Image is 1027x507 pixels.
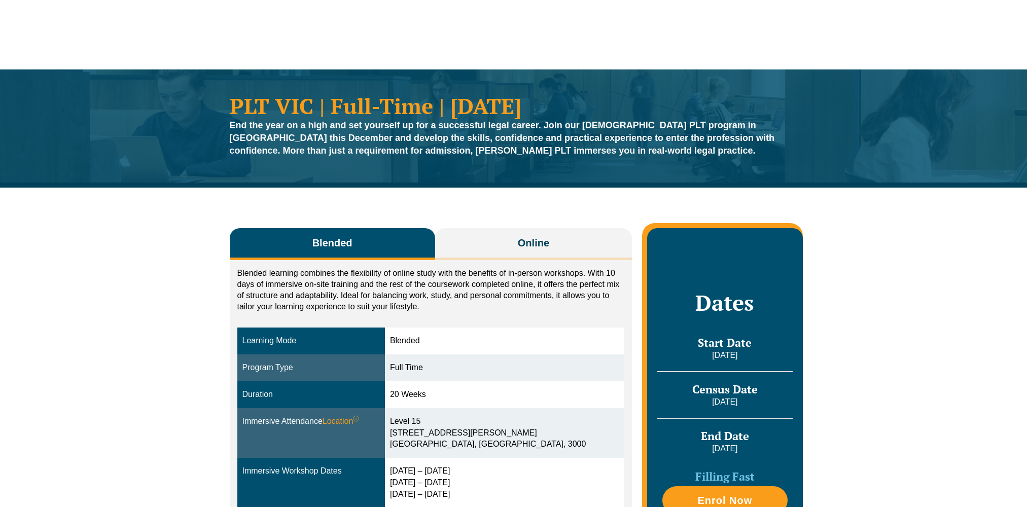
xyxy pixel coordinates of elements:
[390,389,619,401] div: 20 Weeks
[695,469,755,484] span: Filling Fast
[697,495,752,505] span: Enrol Now
[237,268,625,312] p: Blended learning combines the flexibility of online study with the benefits of in-person workshop...
[657,290,792,315] h2: Dates
[390,362,619,374] div: Full Time
[518,236,549,250] span: Online
[692,382,758,396] span: Census Date
[701,428,749,443] span: End Date
[242,335,380,347] div: Learning Mode
[242,416,380,427] div: Immersive Attendance
[230,120,775,156] strong: End the year on a high and set yourself up for a successful legal career. Join our [DEMOGRAPHIC_D...
[698,335,752,350] span: Start Date
[390,465,619,500] div: [DATE] – [DATE] [DATE] – [DATE] [DATE] – [DATE]
[657,443,792,454] p: [DATE]
[390,416,619,451] div: Level 15 [STREET_ADDRESS][PERSON_NAME] [GEOGRAPHIC_DATA], [GEOGRAPHIC_DATA], 3000
[323,416,360,427] span: Location
[390,335,619,347] div: Blended
[242,362,380,374] div: Program Type
[312,236,352,250] span: Blended
[230,95,798,117] h1: PLT VIC | Full-Time | [DATE]
[242,465,380,477] div: Immersive Workshop Dates
[242,389,380,401] div: Duration
[657,396,792,408] p: [DATE]
[353,415,359,422] sup: ⓘ
[657,350,792,361] p: [DATE]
